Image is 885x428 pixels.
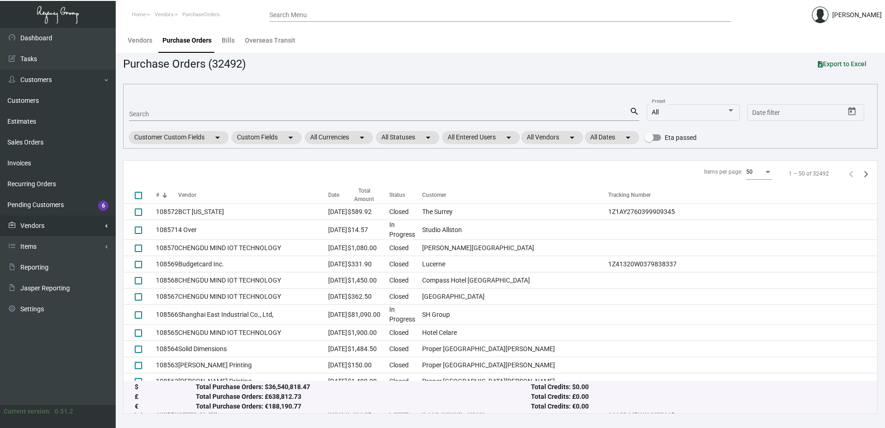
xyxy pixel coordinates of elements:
span: Vendors [155,12,174,18]
td: 108564 [156,341,178,357]
span: 50 [746,169,753,175]
td: Proper [GEOGRAPHIC_DATA][PERSON_NAME] [422,373,608,390]
td: [DATE] [328,272,348,289]
td: 108568 [156,272,178,289]
td: 108571 [156,220,178,240]
td: $1,900.00 [348,325,389,341]
td: 108565 [156,325,178,341]
td: In Progress [389,220,422,240]
td: $1,080.00 [348,240,389,256]
div: Customer [422,191,608,199]
mat-chip: Customer Custom Fields [129,131,229,144]
input: Start date [752,109,781,117]
td: $81,090.00 [348,305,389,325]
td: [DATE] [328,305,348,325]
td: $589.92 [348,204,389,220]
div: $ [135,383,196,392]
td: Closed [389,256,422,272]
td: Closed [389,325,422,341]
mat-chip: All Entered Users [442,131,520,144]
div: Overseas Transit [245,36,295,45]
span: PurchaseOrders [182,12,220,18]
mat-chip: Custom Fields [231,131,302,144]
td: [PERSON_NAME] Printing [178,373,328,390]
div: 1 – 50 of 32492 [789,170,829,178]
button: Export to Excel [810,56,874,72]
td: Solid Dimensions [178,341,328,357]
mat-icon: arrow_drop_down [567,132,578,143]
div: Bills [222,36,235,45]
div: £ [135,392,196,402]
div: Total Purchase Orders: £638,812.73 [196,392,531,402]
td: 1Z41320W0379838337 [608,256,877,272]
td: CHENGDU MIND IOT TECHNOLOGY [178,272,328,289]
mat-chip: All Vendors [521,131,583,144]
td: [GEOGRAPHIC_DATA] [422,289,608,305]
td: Closed [389,240,422,256]
div: Tracking Number [608,191,651,199]
td: [DATE] [328,373,348,390]
div: € [135,402,196,412]
div: [PERSON_NAME] [832,10,882,20]
td: [DATE] [328,204,348,220]
td: 4 Over [178,220,328,240]
div: Purchase Orders [162,36,212,45]
div: Items per page: [704,168,742,176]
button: Next page [859,166,873,181]
div: Total Credits: £0.00 [531,392,866,402]
td: $331.90 [348,256,389,272]
mat-icon: arrow_drop_down [503,132,514,143]
mat-icon: arrow_drop_down [623,132,634,143]
div: Total Amount [348,187,381,203]
mat-icon: arrow_drop_down [423,132,434,143]
td: $150.00 [348,357,389,373]
div: Vendor [178,191,196,199]
span: Home [132,12,146,18]
td: BCT [US_STATE] [178,204,328,220]
div: # [156,191,159,199]
div: Total Credits: €0.00 [531,402,866,412]
div: Customer [422,191,446,199]
td: 108567 [156,289,178,305]
div: # [156,191,178,199]
td: Compass Hotel [GEOGRAPHIC_DATA] [422,272,608,289]
div: Total Amount [348,187,389,203]
div: Current version: [4,407,51,416]
td: [DATE] [328,341,348,357]
td: Proper [GEOGRAPHIC_DATA][PERSON_NAME] [422,341,608,357]
td: 108570 [156,240,178,256]
button: Previous page [844,166,859,181]
td: [PERSON_NAME][GEOGRAPHIC_DATA] [422,240,608,256]
div: Tracking Number [608,191,877,199]
div: Total Purchase Orders: €188,190.77 [196,402,531,412]
div: Date [328,191,348,199]
td: Closed [389,289,422,305]
td: Proper [GEOGRAPHIC_DATA][PERSON_NAME] [422,357,608,373]
mat-chip: All Dates [585,131,639,144]
div: Vendor [178,191,328,199]
img: admin@bootstrapmaster.com [812,6,829,23]
span: Export to Excel [818,60,866,68]
td: Budgetcard Inc. [178,256,328,272]
td: [DATE] [328,220,348,240]
td: [DATE] [328,240,348,256]
td: [PERSON_NAME] Printing [178,357,328,373]
div: Status [389,191,405,199]
td: Closed [389,204,422,220]
div: Date [328,191,339,199]
td: $1,484.50 [348,341,389,357]
td: Shanghai East Industrial Co., Ltd, [178,305,328,325]
td: CHENGDU MIND IOT TECHNOLOGY [178,289,328,305]
div: Total Credits: $0.00 [531,383,866,392]
div: Total Purchase Orders: $36,540,818.47 [196,383,531,392]
td: [DATE] [328,256,348,272]
span: All [652,108,659,116]
td: Hotel Celare [422,325,608,341]
td: SH Group [422,305,608,325]
button: Open calendar [845,104,860,119]
div: Purchase Orders (32492) [123,56,246,72]
span: Eta passed [665,132,697,143]
mat-icon: search [629,106,639,117]
td: $1,450.00 [348,272,389,289]
td: 108562 [156,373,178,390]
